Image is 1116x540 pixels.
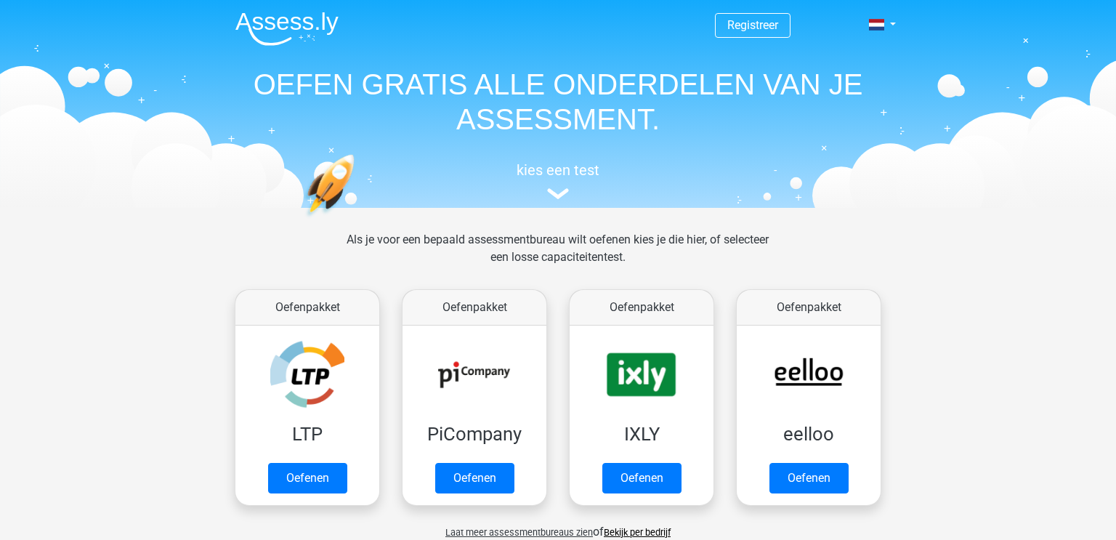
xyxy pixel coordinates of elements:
a: Oefenen [268,463,347,493]
div: Als je voor een bepaald assessmentbureau wilt oefenen kies je die hier, of selecteer een losse ca... [335,231,780,283]
a: Registreer [727,18,778,32]
a: Oefenen [769,463,849,493]
span: Laat meer assessmentbureaus zien [445,527,593,538]
a: Oefenen [435,463,514,493]
a: Bekijk per bedrijf [604,527,671,538]
h5: kies een test [224,161,892,179]
a: Oefenen [602,463,682,493]
img: Assessly [235,12,339,46]
img: oefenen [304,154,411,286]
img: assessment [547,188,569,199]
a: kies een test [224,161,892,200]
h1: OEFEN GRATIS ALLE ONDERDELEN VAN JE ASSESSMENT. [224,67,892,137]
